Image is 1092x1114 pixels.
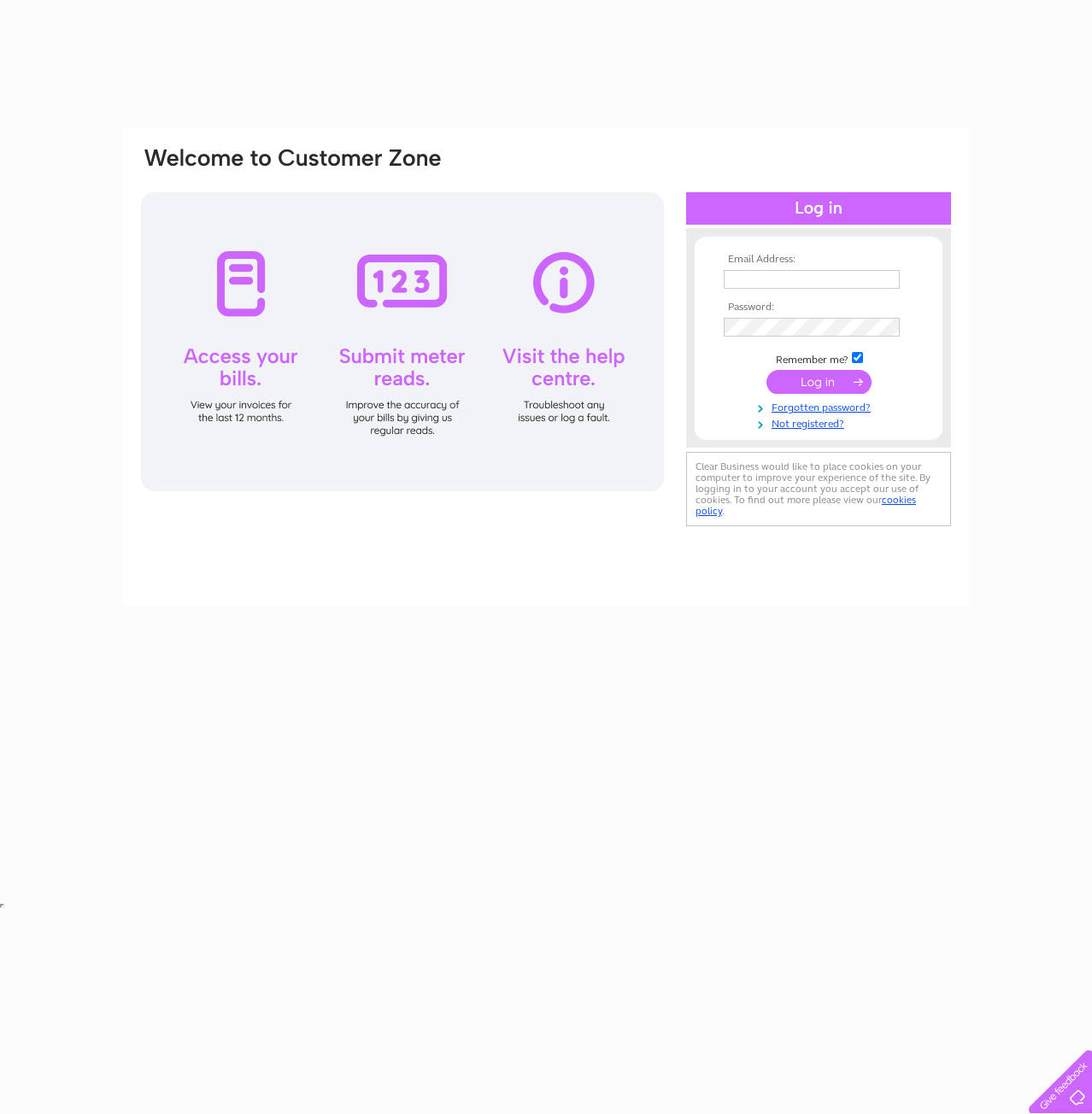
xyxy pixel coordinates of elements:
th: Email Address: [719,254,918,266]
td: Remember me? [719,349,918,366]
a: Not registered? [724,414,918,431]
a: cookies policy [696,494,916,517]
a: Forgotten password? [724,398,918,414]
input: Submit [766,370,872,394]
th: Password: [719,302,918,314]
div: Clear Business would like to place cookies on your computer to improve your experience of the sit... [686,452,951,526]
